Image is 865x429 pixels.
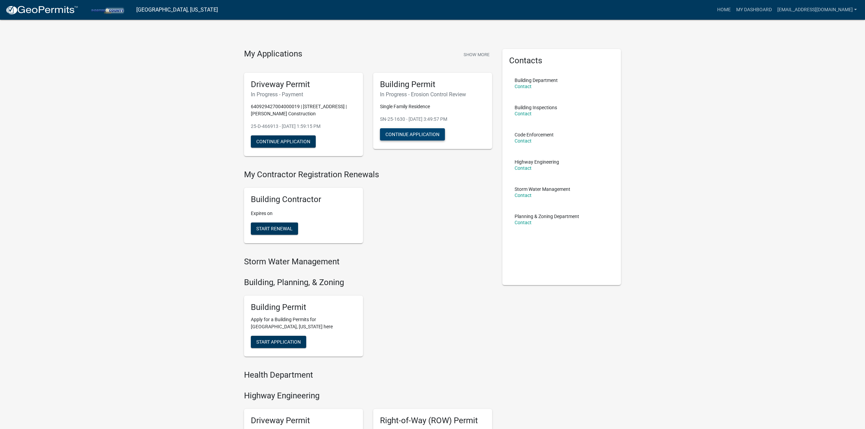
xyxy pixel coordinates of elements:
p: Building Inspections [515,105,557,110]
button: Continue Application [380,128,445,141]
p: Planning & Zoning Department [515,214,579,219]
a: Contact [515,220,532,225]
p: Highway Engineering [515,160,559,164]
a: [GEOGRAPHIC_DATA], [US_STATE] [136,4,218,16]
h5: Driveway Permit [251,80,356,89]
a: Home [714,3,733,16]
p: Expires on [251,210,356,217]
span: Start Renewal [256,226,293,231]
h4: Storm Water Management [244,257,492,267]
a: Contact [515,84,532,89]
a: [EMAIL_ADDRESS][DOMAIN_NAME] [775,3,860,16]
h4: My Contractor Registration Renewals [244,170,492,180]
h4: Health Department [244,370,492,380]
p: 640929427004000019 | [STREET_ADDRESS] | [PERSON_NAME] Construction [251,103,356,117]
p: Single Family Residence [380,103,485,110]
button: Start Application [251,336,306,348]
a: Contact [515,193,532,198]
p: Building Department [515,78,558,83]
span: Start Application [256,339,301,345]
a: Contact [515,138,532,144]
button: Continue Application [251,135,316,148]
h4: Building, Planning, & Zoning [244,278,492,287]
h5: Building Permit [380,80,485,89]
h5: Building Contractor [251,195,356,204]
p: SN-25-1630 - [DATE] 3:49:57 PM [380,116,485,123]
h6: In Progress - Erosion Control Review [380,91,485,98]
a: My Dashboard [733,3,775,16]
h5: Contacts [509,56,615,66]
h4: Highway Engineering [244,391,492,401]
wm-registration-list-section: My Contractor Registration Renewals [244,170,492,249]
img: Porter County, Indiana [84,5,131,14]
h4: My Applications [244,49,302,59]
h5: Building Permit [251,302,356,312]
button: Show More [461,49,492,60]
h5: Driveway Permit [251,416,356,426]
a: Contact [515,111,532,116]
p: Code Enforcement [515,132,554,137]
p: Apply for a Building Permits for [GEOGRAPHIC_DATA], [US_STATE] here [251,316,356,330]
h6: In Progress - Payment [251,91,356,98]
p: 25-D-466913 - [DATE] 1:59:15 PM [251,123,356,130]
a: Contact [515,165,532,171]
h5: Right-of-Way (ROW) Permit [380,416,485,426]
p: Storm Water Management [515,187,570,192]
button: Start Renewal [251,222,298,235]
